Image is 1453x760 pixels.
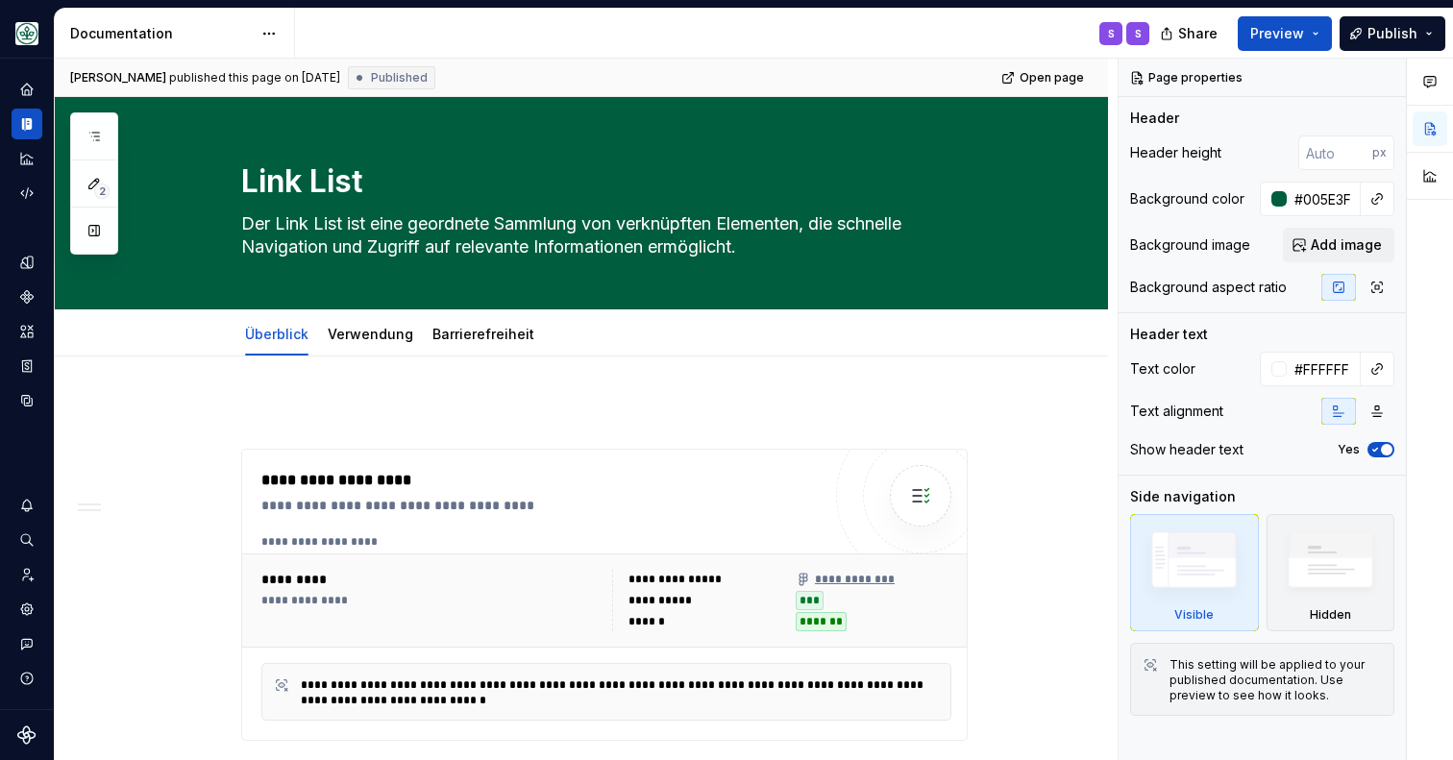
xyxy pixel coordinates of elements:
textarea: Der Link List ist eine geordnete Sammlung von verknüpften Elementen, die schnelle Navigation und ... [237,208,964,262]
div: Header [1130,109,1179,128]
a: Settings [12,594,42,625]
button: Contact support [12,628,42,659]
div: Text color [1130,359,1195,379]
div: Hidden [1310,607,1351,623]
span: Share [1178,24,1218,43]
input: Auto [1298,135,1372,170]
a: Barrierefreiheit [432,326,534,342]
div: Verwendung [320,313,421,354]
button: Notifications [12,490,42,521]
div: S [1108,26,1115,41]
a: Überblick [245,326,308,342]
a: Documentation [12,109,42,139]
img: df5db9ef-aba0-4771-bf51-9763b7497661.png [15,22,38,45]
div: Hidden [1267,514,1395,631]
a: Storybook stories [12,351,42,381]
button: Search ⌘K [12,525,42,555]
input: Auto [1287,182,1361,216]
div: Visible [1130,514,1259,631]
a: Components [12,282,42,312]
div: Show header text [1130,440,1244,459]
button: Publish [1340,16,1445,51]
div: Barrierefreiheit [425,313,542,354]
span: Open page [1020,70,1084,86]
div: Background color [1130,189,1244,208]
div: Visible [1174,607,1214,623]
div: S [1135,26,1142,41]
a: Open page [996,64,1093,91]
div: Überblick [237,313,316,354]
span: Published [371,70,428,86]
span: Publish [1367,24,1417,43]
a: Design tokens [12,247,42,278]
a: Home [12,74,42,105]
div: This setting will be applied to your published documentation. Use preview to see how it looks. [1170,657,1382,703]
a: Analytics [12,143,42,174]
div: Background image [1130,235,1250,255]
div: Background aspect ratio [1130,278,1287,297]
div: Documentation [70,24,252,43]
button: Share [1150,16,1230,51]
span: Add image [1311,235,1382,255]
div: Header text [1130,325,1208,344]
a: Assets [12,316,42,347]
div: Side navigation [1130,487,1236,506]
span: [PERSON_NAME] [70,70,166,86]
p: px [1372,145,1387,160]
a: Code automation [12,178,42,208]
div: Header height [1130,143,1221,162]
div: published this page on [DATE] [169,70,340,86]
a: Verwendung [328,326,413,342]
svg: Supernova Logo [17,725,37,745]
textarea: Link List [237,159,964,205]
div: Text alignment [1130,402,1223,421]
button: Preview [1238,16,1332,51]
input: Auto [1287,352,1361,386]
button: Add image [1283,228,1394,262]
a: Data sources [12,385,42,416]
span: 2 [94,184,110,199]
label: Yes [1338,442,1360,457]
a: Invite team [12,559,42,590]
span: Preview [1250,24,1304,43]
